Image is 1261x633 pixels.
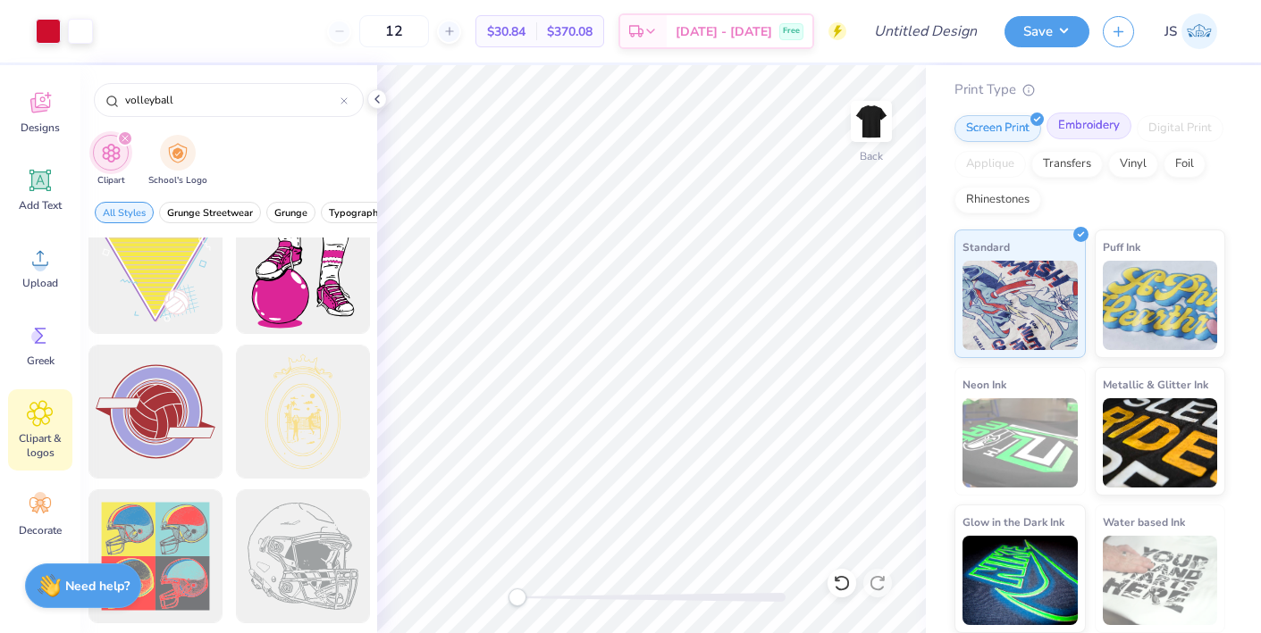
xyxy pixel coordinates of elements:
a: JS [1156,13,1225,49]
img: Glow in the Dark Ink [963,536,1078,625]
input: – – [359,15,429,47]
div: Rhinestones [954,187,1041,213]
div: filter for Clipart [93,135,129,187]
img: Puff Ink [1103,261,1218,350]
button: filter button [266,202,315,223]
input: Try "Stars" [123,91,340,109]
span: Clipart & logos [11,431,70,460]
span: Water based Ink [1103,512,1185,531]
span: Designs [21,121,60,135]
img: Back [853,104,889,139]
span: $370.08 [547,22,593,41]
span: Free [783,25,800,37]
div: Back [860,148,883,164]
div: Transfers [1031,151,1103,178]
button: Save [1005,16,1089,47]
span: Glow in the Dark Ink [963,512,1064,531]
div: Vinyl [1108,151,1158,178]
span: Grunge Streetwear [167,206,253,220]
strong: Need help? [65,578,130,595]
span: Decorate [19,523,62,537]
img: Jazmin Sinchi [1181,13,1217,49]
span: Neon Ink [963,375,1006,394]
span: Upload [22,276,58,290]
span: Greek [27,354,55,368]
div: filter for School's Logo [148,135,207,187]
div: Applique [954,151,1026,178]
span: Puff Ink [1103,237,1140,256]
span: $30.84 [487,22,525,41]
span: Clipart [97,174,125,187]
span: Metallic & Glitter Ink [1103,375,1208,394]
span: All Styles [103,206,146,220]
div: Screen Print [954,115,1041,142]
button: filter button [148,135,207,187]
span: [DATE] - [DATE] [676,22,772,41]
button: filter button [95,202,154,223]
img: Water based Ink [1103,536,1218,625]
div: Foil [1164,151,1206,178]
img: Clipart Image [101,143,122,163]
button: filter button [159,202,261,223]
span: Grunge [274,206,307,220]
button: filter button [321,202,391,223]
input: Untitled Design [860,13,991,49]
span: School's Logo [148,174,207,187]
img: School's Logo Image [168,143,188,163]
button: filter button [93,135,129,187]
img: Metallic & Glitter Ink [1103,398,1218,487]
div: Embroidery [1047,112,1131,139]
div: Digital Print [1137,115,1223,142]
div: Print Type [954,79,1225,100]
img: Standard [963,261,1078,350]
span: Add Text [19,198,62,212]
img: Neon Ink [963,398,1078,487]
div: Accessibility label [509,588,526,606]
span: Standard [963,237,1010,256]
span: Typography [329,206,383,220]
span: JS [1164,21,1177,42]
